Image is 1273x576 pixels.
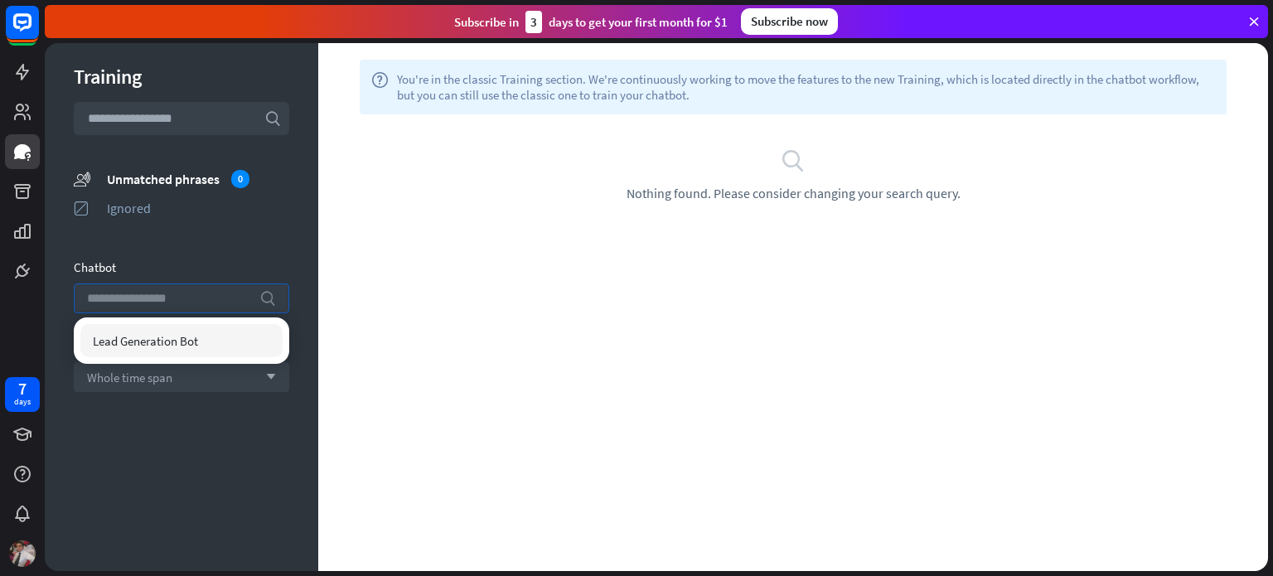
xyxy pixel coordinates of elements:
[454,11,728,33] div: Subscribe in days to get your first month for $1
[18,381,27,396] div: 7
[741,8,838,35] div: Subscribe now
[14,396,31,408] div: days
[87,370,172,385] span: Whole time span
[74,170,90,187] i: unmatched_phrases
[13,7,63,56] button: Open LiveChat chat widget
[264,110,281,127] i: search
[107,170,289,188] div: Unmatched phrases
[5,377,40,412] a: 7 days
[231,170,249,188] div: 0
[258,372,276,382] i: arrow_down
[627,185,961,201] span: Nothing found. Please consider changing your search query.
[397,71,1215,103] span: You're in the classic Training section. We're continuously working to move the features to the ne...
[74,259,289,275] div: Chatbot
[74,64,289,90] div: Training
[781,148,806,172] i: search
[74,200,90,216] i: ignored
[525,11,542,33] div: 3
[93,333,198,349] span: Lead Generation Bot
[371,71,389,103] i: help
[259,290,276,307] i: search
[107,200,289,216] div: Ignored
